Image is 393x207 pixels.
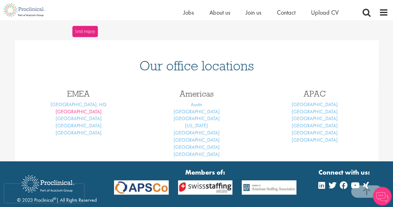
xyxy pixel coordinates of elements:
a: [GEOGRAPHIC_DATA] [174,151,220,158]
a: Join us [246,8,261,16]
img: APSCo [237,180,301,195]
a: [GEOGRAPHIC_DATA] [292,129,338,136]
strong: Connect with us: [318,167,371,177]
a: [GEOGRAPHIC_DATA] [56,115,102,122]
a: Upload CV [311,8,339,16]
img: APSCo [109,180,173,195]
div: © 2023 Proclinical | All Rights Reserved [17,171,97,204]
button: Send enquiry [72,26,98,37]
h3: Americas [142,90,251,98]
a: [GEOGRAPHIC_DATA] [56,129,102,136]
a: [GEOGRAPHIC_DATA] [174,108,220,115]
img: Chatbot [373,187,391,205]
a: About us [209,8,230,16]
a: [GEOGRAPHIC_DATA] [174,129,220,136]
a: [GEOGRAPHIC_DATA] [174,144,220,150]
a: [US_STATE] [185,122,208,129]
a: [GEOGRAPHIC_DATA] [292,101,338,108]
h1: Our office locations [24,59,369,73]
a: Jobs [183,8,194,16]
a: [GEOGRAPHIC_DATA] [292,122,338,129]
a: [GEOGRAPHIC_DATA] [292,115,338,122]
h3: APAC [260,90,369,98]
a: [GEOGRAPHIC_DATA] [174,115,220,122]
a: [GEOGRAPHIC_DATA] [174,137,220,143]
a: [GEOGRAPHIC_DATA] [292,108,338,115]
img: APSCo [173,180,237,195]
a: [GEOGRAPHIC_DATA] [56,108,102,115]
a: [GEOGRAPHIC_DATA] [292,137,338,143]
a: [GEOGRAPHIC_DATA] [56,122,102,129]
a: [GEOGRAPHIC_DATA], HQ [51,101,107,108]
h3: EMEA [24,90,133,98]
iframe: reCAPTCHA [4,184,84,203]
a: Contact [277,8,295,16]
strong: Members of: [114,167,297,177]
img: Proclinical Recruitment [17,171,79,197]
a: Austin [191,101,202,108]
span: Send enquiry [75,28,95,35]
